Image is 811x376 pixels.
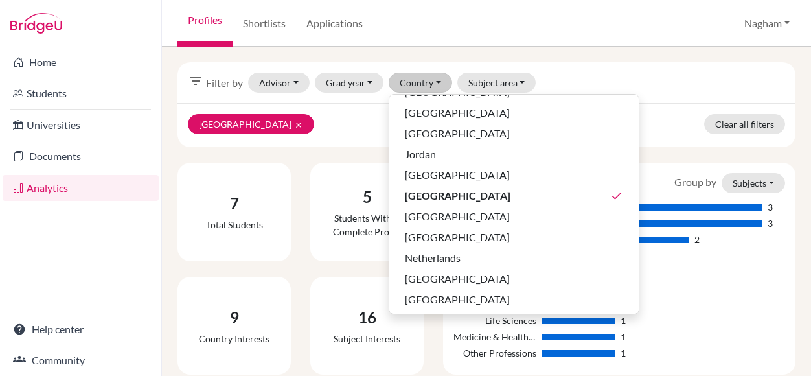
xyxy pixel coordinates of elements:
button: [GEOGRAPHIC_DATA] [389,310,639,331]
button: [GEOGRAPHIC_DATA] [389,165,639,185]
span: Filter by [206,75,243,91]
a: Help center [3,316,159,342]
button: Nagham [738,11,795,36]
div: 1 [621,314,626,327]
div: 9 [199,306,269,329]
span: [GEOGRAPHIC_DATA] [405,126,510,141]
a: Analytics [3,175,159,201]
div: 3 [768,200,773,214]
span: [GEOGRAPHIC_DATA] [405,167,510,183]
div: 3 [768,217,773,230]
button: [GEOGRAPHIC_DATA] [389,227,639,248]
div: 1 [621,346,626,360]
div: Subject interests [334,332,400,346]
div: Country interests [199,332,269,346]
button: [GEOGRAPHIC_DATA] [389,268,639,289]
div: 7 [206,192,263,215]
img: Bridge-U [10,13,62,34]
button: Advisor [248,73,310,93]
div: 16 [334,306,400,329]
button: [GEOGRAPHIC_DATA] [389,123,639,144]
a: Home [3,49,159,75]
i: done [610,189,623,202]
span: Jordan [405,147,436,162]
button: Jordan [389,144,639,165]
button: [GEOGRAPHIC_DATA] [389,206,639,227]
span: [GEOGRAPHIC_DATA] [405,188,510,204]
button: Country [389,73,452,93]
span: Netherlands [405,250,461,266]
div: Other Professions [453,346,536,360]
button: [GEOGRAPHIC_DATA]clear [188,114,314,134]
span: [GEOGRAPHIC_DATA] [405,229,510,245]
div: 1 [621,330,626,344]
div: Life Sciences [453,314,536,327]
button: [GEOGRAPHIC_DATA] [389,102,639,123]
div: Medicine & Healthcare [453,330,536,344]
span: [GEOGRAPHIC_DATA] [405,209,510,224]
div: 2 [694,233,700,246]
div: Total students [206,218,263,231]
div: Group by [665,173,795,193]
div: 5 [321,185,413,209]
button: Grad year [315,73,384,93]
button: [GEOGRAPHIC_DATA]done [389,185,639,206]
a: Clear all filters [704,114,785,134]
button: [GEOGRAPHIC_DATA] [389,289,639,310]
button: Subjects [722,173,785,193]
span: [GEOGRAPHIC_DATA] [405,105,510,121]
button: Netherlands [389,248,639,268]
button: Subject area [457,73,536,93]
i: filter_list [188,73,203,89]
div: Country [389,94,639,314]
a: Community [3,347,159,373]
a: Universities [3,112,159,138]
span: [GEOGRAPHIC_DATA] [405,292,510,307]
a: Documents [3,143,159,169]
div: Students with a complete profile [321,211,413,239]
span: [GEOGRAPHIC_DATA] [405,312,510,328]
span: [GEOGRAPHIC_DATA] [405,271,510,287]
a: Students [3,80,159,106]
i: clear [294,121,303,130]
